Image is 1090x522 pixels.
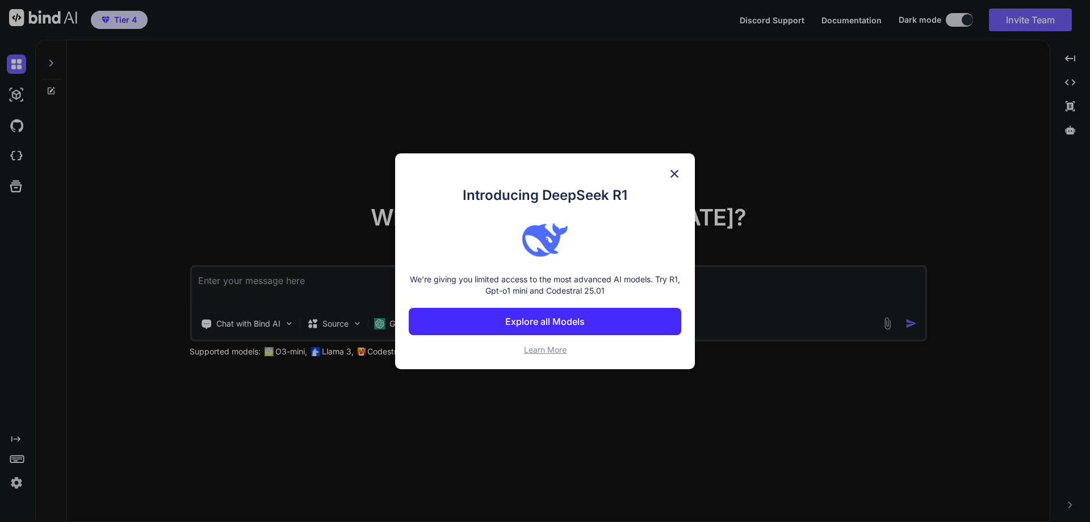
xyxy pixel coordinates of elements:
button: Explore all Models [409,308,681,335]
h1: Introducing DeepSeek R1 [409,185,681,206]
img: close [668,167,681,181]
img: bind logo [522,217,568,262]
p: Explore all Models [505,315,585,328]
span: Learn More [524,345,567,354]
p: We're giving you limited access to the most advanced AI models. Try R1, Gpt-o1 mini and Codestral... [409,274,681,297]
